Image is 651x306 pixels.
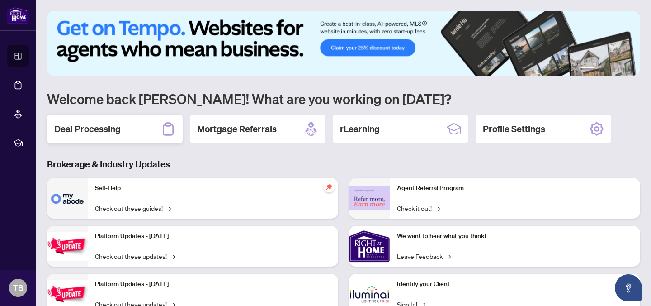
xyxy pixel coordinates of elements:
[95,183,331,193] p: Self-Help
[627,67,631,70] button: 6
[47,232,88,260] img: Platform Updates - July 21, 2025
[580,67,595,70] button: 1
[95,231,331,241] p: Platform Updates - [DATE]
[397,183,633,193] p: Agent Referral Program
[170,251,175,261] span: →
[13,282,24,294] span: TB
[95,203,171,213] a: Check out these guides!→
[620,67,624,70] button: 5
[349,186,390,211] img: Agent Referral Program
[483,123,545,135] h2: Profile Settings
[397,231,633,241] p: We want to hear what you think!
[435,203,440,213] span: →
[599,67,602,70] button: 2
[615,274,642,301] button: Open asap
[446,251,451,261] span: →
[397,251,451,261] a: Leave Feedback→
[47,158,640,171] h3: Brokerage & Industry Updates
[47,90,640,107] h1: Welcome back [PERSON_NAME]! What are you working on [DATE]?
[54,123,121,135] h2: Deal Processing
[197,123,277,135] h2: Mortgage Referrals
[613,67,617,70] button: 4
[95,251,175,261] a: Check out these updates!→
[95,279,331,289] p: Platform Updates - [DATE]
[397,279,633,289] p: Identify your Client
[340,123,380,135] h2: rLearning
[606,67,609,70] button: 3
[324,182,335,192] span: pushpin
[47,11,640,76] img: Slide 0
[7,7,29,24] img: logo
[349,226,390,267] img: We want to hear what you think!
[47,178,88,219] img: Self-Help
[166,203,171,213] span: →
[397,203,440,213] a: Check it out!→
